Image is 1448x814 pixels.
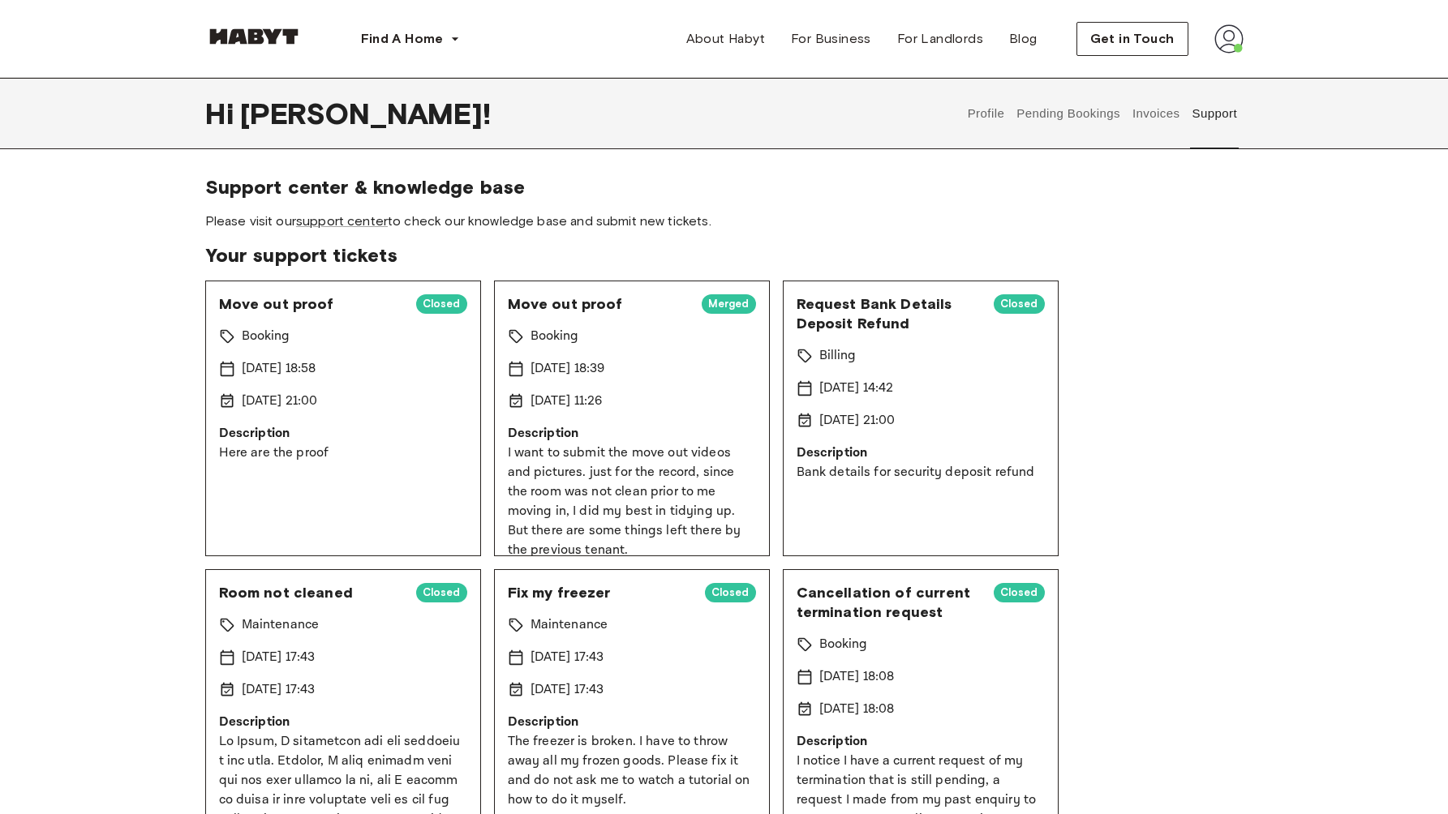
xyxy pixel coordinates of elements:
a: About Habyt [673,23,778,55]
p: Bank details for security deposit refund [797,463,1045,482]
span: For Business [791,29,871,49]
a: Blog [996,23,1051,55]
p: [DATE] 18:08 [819,667,895,687]
button: Get in Touch [1076,22,1188,56]
p: [DATE] 11:26 [531,392,603,411]
p: Description [508,713,756,732]
p: Description [797,732,1045,752]
p: Description [219,424,467,443]
p: Booking [242,327,290,346]
img: avatar [1214,24,1244,54]
div: user profile tabs [961,78,1243,149]
p: [DATE] 17:43 [242,648,316,667]
p: Here are the proof [219,443,467,463]
p: [DATE] 17:43 [531,680,604,700]
p: [DATE] 17:43 [531,648,604,667]
a: For Business [778,23,884,55]
span: Your support tickets [205,243,1244,268]
p: [DATE] 18:39 [531,359,605,379]
span: For Landlords [897,29,983,49]
span: Closed [705,585,756,601]
span: Blog [1009,29,1038,49]
p: [DATE] 18:58 [242,359,316,379]
span: Closed [416,585,467,601]
button: Find A Home [348,23,473,55]
p: [DATE] 21:00 [819,411,896,431]
span: Closed [416,296,467,312]
span: Room not cleaned [219,583,403,602]
span: Closed [994,585,1045,601]
p: [DATE] 21:00 [242,392,318,411]
span: Merged [702,296,756,312]
span: Get in Touch [1090,29,1175,49]
p: [DATE] 17:43 [242,680,316,700]
p: Maintenance [242,615,320,635]
p: Maintenance [531,615,608,635]
span: Hi [205,96,240,131]
p: The freezer is broken. I have to throw away all my frozen goods. Please fix it and do not ask me ... [508,732,756,810]
span: [PERSON_NAME] ! [240,96,491,131]
p: Description [508,424,756,443]
span: Find A Home [361,29,444,49]
p: Description [219,713,467,732]
p: Booking [819,635,868,654]
span: Please visit our to check our knowledge base and submit new tickets. [205,212,1244,230]
span: Closed [994,296,1045,312]
span: About Habyt [686,29,765,49]
span: Move out proof [219,294,403,314]
span: Request Bank Details Deposit Refund [797,294,981,333]
img: Habyt [205,28,303,45]
span: Support center & knowledge base [205,175,1244,199]
p: I want to submit the move out videos and pictures. just for the record, since the room was not cl... [508,443,756,560]
span: Move out proof [508,294,689,314]
span: Fix my freezer [508,583,692,602]
p: Booking [531,327,579,346]
p: Billing [819,346,857,366]
button: Pending Bookings [1015,78,1123,149]
span: Cancellation of current termination request [797,583,981,622]
a: support center [296,213,388,229]
a: For Landlords [884,23,996,55]
p: [DATE] 18:08 [819,700,895,719]
p: [DATE] 14:42 [819,379,894,398]
button: Support [1190,78,1240,149]
button: Invoices [1130,78,1181,149]
p: Description [797,443,1045,463]
button: Profile [965,78,1007,149]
